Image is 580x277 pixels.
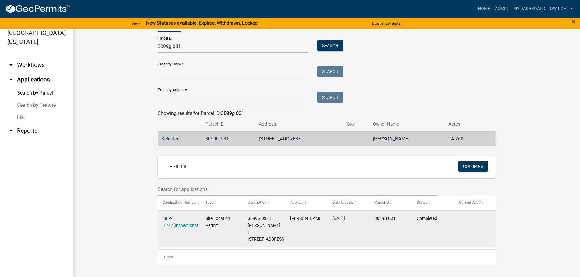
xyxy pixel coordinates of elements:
strong: New Statuses available! Expired, Withdrawn, Locked [146,20,258,26]
span: Site Location Permit [206,216,230,228]
th: Address [255,117,343,131]
th: Owner Name [369,117,445,131]
i: arrow_drop_down [7,127,15,134]
span: Description [248,200,266,205]
span: Type [206,200,213,205]
a: + Filter [165,161,191,172]
datatable-header-cell: Description [242,196,284,210]
button: Close [571,18,575,26]
i: arrow_drop_up [7,76,15,83]
span: Applicant [290,200,306,205]
a: Selected [161,136,180,142]
a: Home [476,3,493,15]
datatable-header-cell: Type [200,196,242,210]
datatable-header-cell: Application Number [158,196,200,210]
span: 08/07/2025 [332,216,345,221]
span: 3099G 031 [374,216,395,221]
span: 3099G 031 | DUSTIN HAMBY | 491 BLACKBERRY MOUNTAIN RD [248,216,285,241]
button: Search [317,40,343,51]
th: City [343,117,369,131]
span: Current Activity [459,200,484,205]
a: Admin [493,3,511,15]
span: Wes Price [290,216,323,221]
span: Date Created [332,200,354,205]
span: × [571,18,575,26]
span: Completed [417,216,437,221]
td: 14.760 [445,131,483,146]
a: Dwright [548,3,575,15]
datatable-header-cell: Status [411,196,453,210]
div: 1 total [158,250,496,265]
button: Search [317,66,343,77]
span: Status [417,200,427,205]
a: View [129,18,142,28]
datatable-header-cell: Parcel ID [369,196,411,210]
td: [STREET_ADDRESS] [255,131,343,146]
span: Parcel ID [374,200,389,205]
datatable-header-cell: Date Created [327,196,369,210]
a: Inspections [175,223,197,228]
input: Search for applications [158,183,438,196]
td: [PERSON_NAME] [369,131,445,146]
i: arrow_drop_down [7,61,15,69]
th: Parcel ID [202,117,255,131]
div: Showing results for Parcel ID: [158,110,496,117]
button: Don't show again [370,18,404,28]
th: Acres [445,117,483,131]
span: Application Number [163,200,197,205]
div: ( ) [163,215,194,229]
datatable-header-cell: Applicant [284,196,327,210]
datatable-header-cell: Current Activity [453,196,496,210]
td: 3099G 031 [202,131,255,146]
button: Search [317,92,343,103]
a: My Dashboard [511,3,548,15]
button: Columns [458,161,488,172]
strong: 3099g 031 [221,110,244,116]
a: SLP-1717 [163,216,173,228]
